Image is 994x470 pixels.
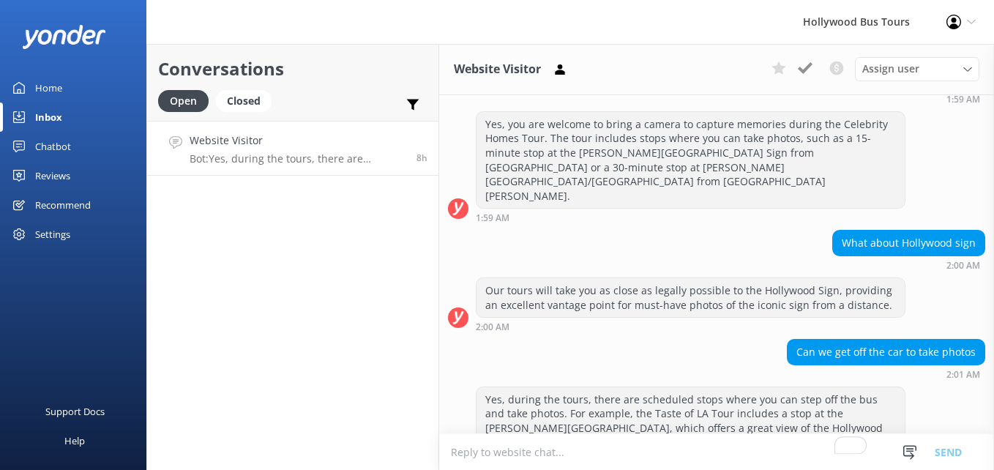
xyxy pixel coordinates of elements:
[476,212,905,223] div: Sep 29 2025 01:59am (UTC -07:00) America/Tijuana
[946,95,980,104] strong: 1:59 AM
[454,60,541,79] h3: Website Visitor
[832,260,985,270] div: Sep 29 2025 02:00am (UTC -07:00) America/Tijuana
[190,152,406,165] p: Bot: Yes, during the tours, there are scheduled stops where you can step off the bus and take pho...
[158,90,209,112] div: Open
[35,73,62,102] div: Home
[855,57,979,81] div: Assign User
[787,369,985,379] div: Sep 29 2025 02:01am (UTC -07:00) America/Tijuana
[946,261,980,270] strong: 2:00 AM
[477,112,905,209] div: Yes, you are welcome to bring a camera to capture memories during the Celebrity Homes Tour. The t...
[216,90,272,112] div: Closed
[35,132,71,161] div: Chatbot
[22,25,106,49] img: yonder-white-logo.png
[35,190,91,220] div: Recommend
[158,55,427,83] h2: Conversations
[477,387,905,455] div: Yes, during the tours, there are scheduled stops where you can step off the bus and take photos. ...
[216,92,279,108] a: Closed
[477,278,905,317] div: Our tours will take you as close as legally possible to the Hollywood Sign, providing an excellen...
[45,397,105,426] div: Support Docs
[416,152,427,164] span: Sep 29 2025 02:01am (UTC -07:00) America/Tijuana
[147,121,438,176] a: Website VisitorBot:Yes, during the tours, there are scheduled stops where you can step off the bu...
[35,102,62,132] div: Inbox
[476,321,905,332] div: Sep 29 2025 02:00am (UTC -07:00) America/Tijuana
[862,61,919,77] span: Assign user
[476,323,509,332] strong: 2:00 AM
[439,434,994,470] textarea: To enrich screen reader interactions, please activate Accessibility in Grammarly extension settings
[588,94,985,104] div: Sep 29 2025 01:59am (UTC -07:00) America/Tijuana
[158,92,216,108] a: Open
[64,426,85,455] div: Help
[946,370,980,379] strong: 2:01 AM
[788,340,984,365] div: Can we get off the car to take photos
[35,220,70,249] div: Settings
[35,161,70,190] div: Reviews
[833,231,984,255] div: What about Hollywood sign
[476,214,509,223] strong: 1:59 AM
[190,133,406,149] h4: Website Visitor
